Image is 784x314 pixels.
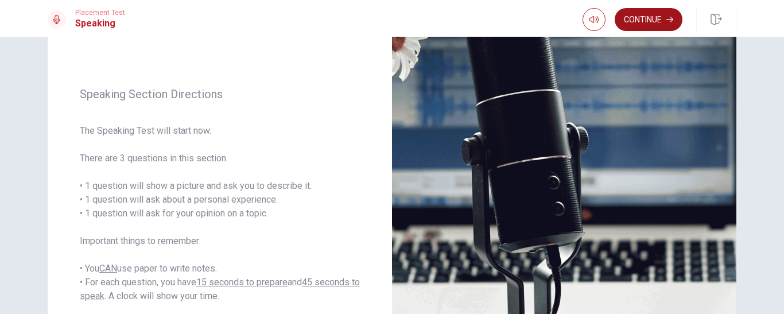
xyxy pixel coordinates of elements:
span: The Speaking Test will start now. There are 3 questions in this section. • 1 question will show a... [80,124,360,303]
h1: Speaking [75,17,125,30]
u: 15 seconds to prepare [196,277,288,288]
u: CAN [99,263,117,274]
button: Continue [615,8,682,31]
span: Placement Test [75,9,125,17]
span: Speaking Section Directions [80,87,360,101]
